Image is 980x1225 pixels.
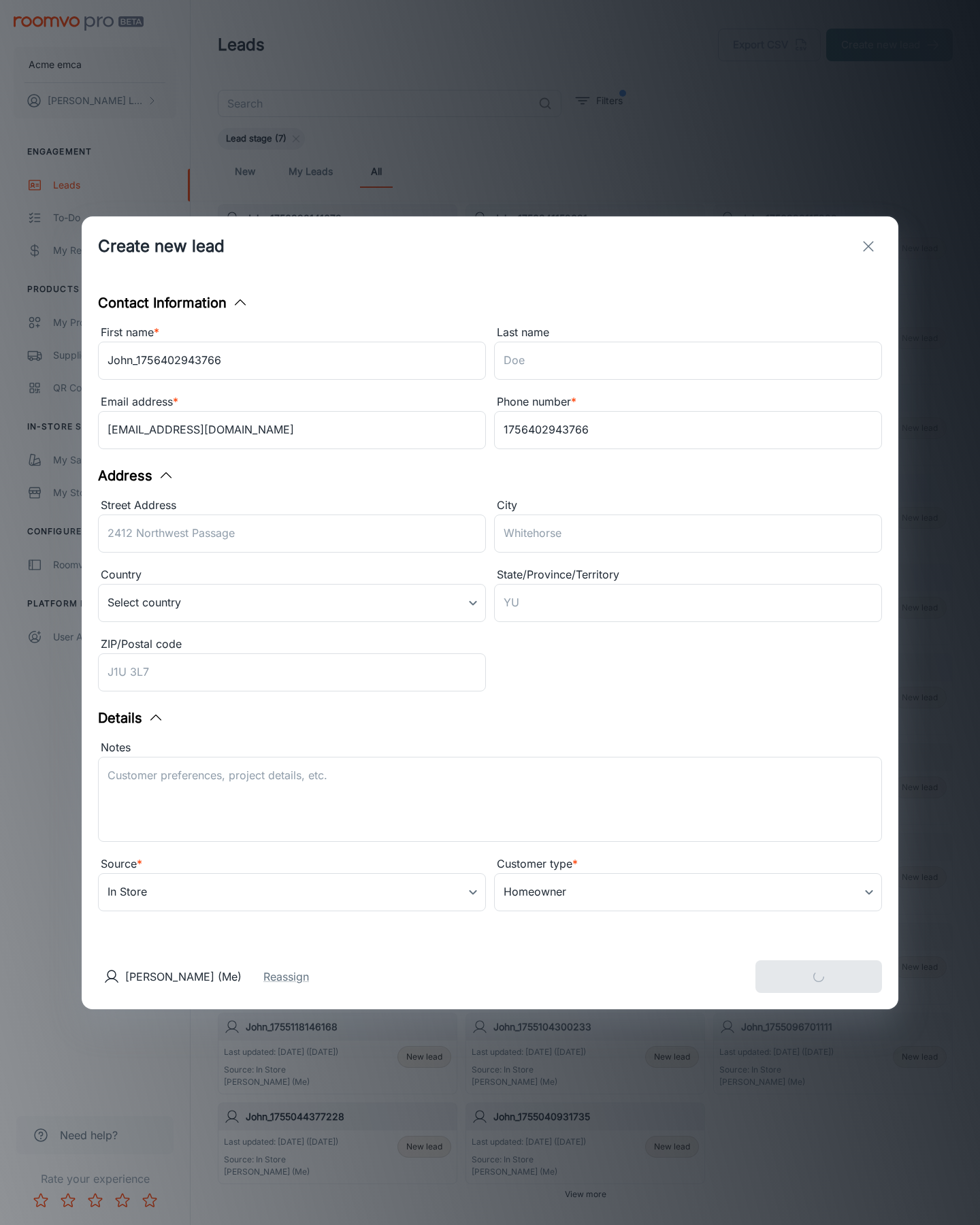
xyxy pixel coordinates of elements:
[98,873,486,911] div: In Store
[98,293,248,313] button: Contact Information
[98,855,486,873] div: Source
[98,393,486,411] div: Email address
[494,497,882,514] div: City
[494,342,882,380] input: Doe
[494,855,882,873] div: Customer type
[98,708,164,728] button: Details
[98,497,486,514] div: Street Address
[494,324,882,342] div: Last name
[98,636,486,653] div: ZIP/Postal code
[125,968,242,985] p: [PERSON_NAME] (Me)
[494,873,882,911] div: Homeowner
[98,514,486,553] input: 2412 Northwest Passage
[98,324,486,342] div: First name
[855,233,882,260] button: exit
[98,342,486,380] input: John
[494,566,882,584] div: State/Province/Territory
[98,653,486,691] input: J1U 3L7
[98,234,225,259] h1: Create new lead
[98,739,882,757] div: Notes
[494,393,882,411] div: Phone number
[263,968,309,985] button: Reassign
[98,584,486,622] div: Select country
[494,411,882,449] input: +1 439-123-4567
[98,465,174,486] button: Address
[98,566,486,584] div: Country
[494,514,882,553] input: Whitehorse
[98,411,486,449] input: myname@example.com
[494,584,882,622] input: YU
